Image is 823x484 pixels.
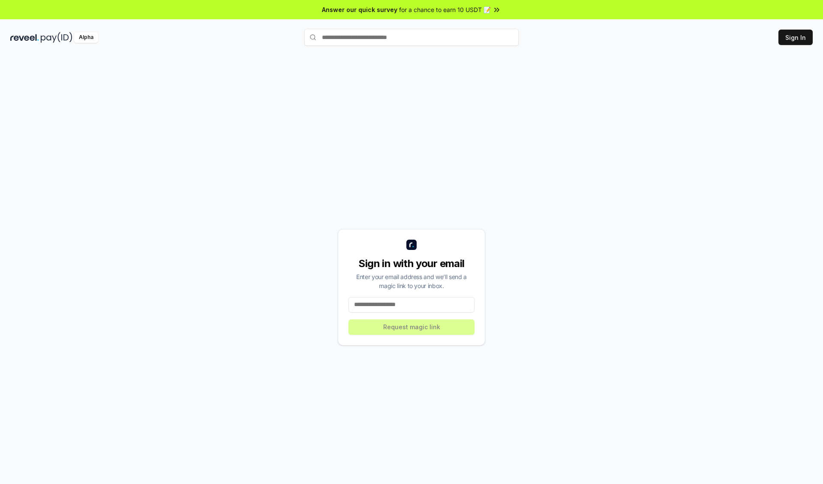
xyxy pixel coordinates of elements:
div: Sign in with your email [348,257,475,271]
div: Alpha [74,32,98,43]
div: Enter your email address and we’ll send a magic link to your inbox. [348,272,475,290]
img: reveel_dark [10,32,39,43]
button: Sign In [778,30,813,45]
img: pay_id [41,32,72,43]
span: Answer our quick survey [322,5,397,14]
img: logo_small [406,240,417,250]
span: for a chance to earn 10 USDT 📝 [399,5,491,14]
